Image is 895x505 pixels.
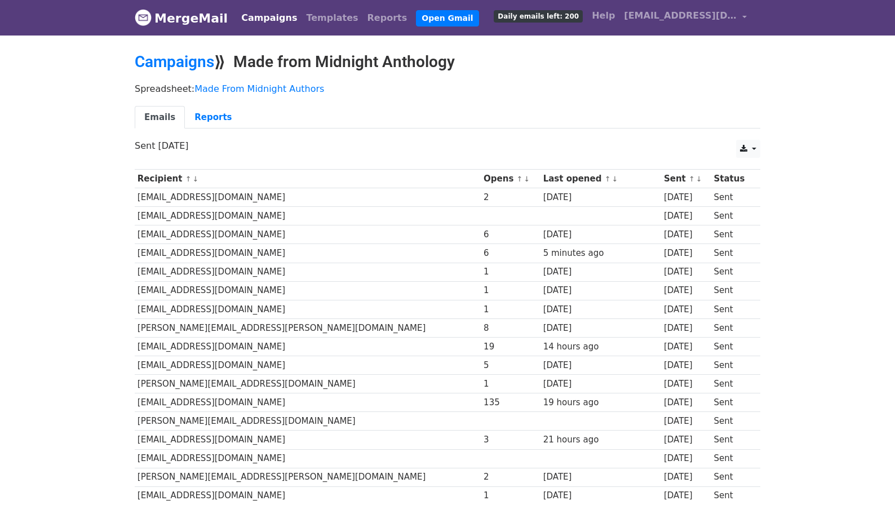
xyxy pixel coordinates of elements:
td: Sent [711,449,754,468]
a: Campaigns [237,7,302,29]
div: [DATE] [664,191,708,204]
div: [DATE] [664,415,708,428]
div: [DATE] [664,359,708,372]
div: 2 [484,191,538,204]
div: 1 [484,378,538,391]
a: ↓ [192,175,198,183]
div: [DATE] [543,303,659,316]
div: [DATE] [664,471,708,484]
div: 135 [484,396,538,409]
div: 1 [484,489,538,502]
td: [PERSON_NAME][EMAIL_ADDRESS][DOMAIN_NAME] [135,375,481,393]
a: ↑ [689,175,695,183]
div: 5 [484,359,538,372]
td: [EMAIL_ADDRESS][DOMAIN_NAME] [135,449,481,468]
td: Sent [711,412,754,431]
td: Sent [711,318,754,337]
td: [EMAIL_ADDRESS][DOMAIN_NAME] [135,188,481,207]
td: Sent [711,263,754,281]
a: ↓ [524,175,530,183]
div: [DATE] [543,489,659,502]
div: [DATE] [664,433,708,446]
a: ↓ [612,175,618,183]
div: [DATE] [664,340,708,353]
td: [PERSON_NAME][EMAIL_ADDRESS][PERSON_NAME][DOMAIN_NAME] [135,318,481,337]
a: Help [587,5,619,27]
div: [DATE] [543,228,659,241]
td: Sent [711,431,754,449]
a: Campaigns [135,52,214,71]
img: MergeMail logo [135,9,152,26]
a: Reports [363,7,412,29]
div: 6 [484,247,538,260]
td: [EMAIL_ADDRESS][DOMAIN_NAME] [135,281,481,300]
div: 3 [484,433,538,446]
div: 19 [484,340,538,353]
td: [EMAIL_ADDRESS][DOMAIN_NAME] [135,393,481,412]
div: [DATE] [664,247,708,260]
span: Daily emails left: 200 [494,10,583,23]
a: ↑ [185,175,192,183]
td: Sent [711,337,754,356]
td: Sent [711,468,754,486]
div: 19 hours ago [543,396,659,409]
td: Sent [711,207,754,225]
a: Emails [135,106,185,129]
div: [DATE] [664,210,708,223]
a: Daily emails left: 200 [489,5,587,27]
div: [DATE] [664,284,708,297]
a: Open Gmail [416,10,478,26]
td: [EMAIL_ADDRESS][DOMAIN_NAME] [135,431,481,449]
td: [EMAIL_ADDRESS][DOMAIN_NAME] [135,356,481,375]
td: [EMAIL_ADDRESS][DOMAIN_NAME] [135,263,481,281]
th: Recipient [135,170,481,188]
div: [DATE] [664,322,708,335]
a: [EMAIL_ADDRESS][DOMAIN_NAME] [619,5,751,31]
span: [EMAIL_ADDRESS][DOMAIN_NAME] [624,9,737,23]
div: [DATE] [543,378,659,391]
div: [DATE] [664,489,708,502]
div: 6 [484,228,538,241]
div: [DATE] [664,228,708,241]
th: Last opened [540,170,661,188]
h2: ⟫ Made from Midnight Anthology [135,52,760,72]
div: [DATE] [664,452,708,465]
div: 21 hours ago [543,433,659,446]
a: Reports [185,106,241,129]
a: Templates [302,7,362,29]
div: 1 [484,303,538,316]
div: 5 minutes ago [543,247,659,260]
td: Sent [711,244,754,263]
div: [DATE] [543,284,659,297]
div: [DATE] [543,265,659,278]
td: Sent [711,281,754,300]
p: Spreadsheet: [135,83,760,95]
a: ↑ [605,175,611,183]
td: Sent [711,300,754,318]
div: 2 [484,471,538,484]
div: [DATE] [664,265,708,278]
th: Opens [481,170,540,188]
td: Sent [711,225,754,244]
div: 8 [484,322,538,335]
td: Sent [711,375,754,393]
td: [EMAIL_ADDRESS][DOMAIN_NAME] [135,486,481,505]
a: Made From Midnight Authors [194,83,324,94]
div: [DATE] [543,359,659,372]
td: [EMAIL_ADDRESS][DOMAIN_NAME] [135,225,481,244]
td: Sent [711,486,754,505]
td: [PERSON_NAME][EMAIL_ADDRESS][PERSON_NAME][DOMAIN_NAME] [135,468,481,486]
th: Sent [661,170,711,188]
td: [PERSON_NAME][EMAIL_ADDRESS][DOMAIN_NAME] [135,412,481,431]
div: [DATE] [664,303,708,316]
a: ↓ [696,175,702,183]
td: [EMAIL_ADDRESS][DOMAIN_NAME] [135,300,481,318]
td: Sent [711,393,754,412]
div: [DATE] [664,378,708,391]
p: Sent [DATE] [135,140,760,152]
td: [EMAIL_ADDRESS][DOMAIN_NAME] [135,337,481,356]
a: ↑ [517,175,523,183]
div: [DATE] [664,396,708,409]
div: [DATE] [543,322,659,335]
div: 1 [484,284,538,297]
